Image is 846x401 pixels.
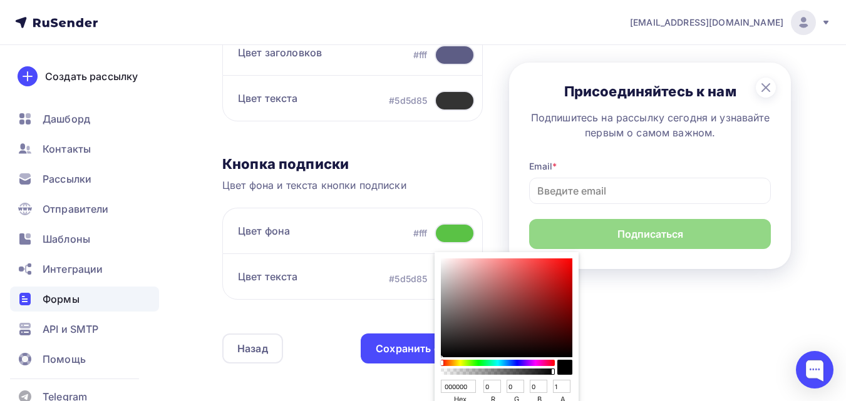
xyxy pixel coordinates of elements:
[238,91,298,111] div: Цвет текста
[10,287,159,312] a: Формы
[43,261,103,277] span: Интеграции
[557,360,572,375] div: Current color is rgba(0,0,0,1)
[529,178,771,204] input: Введите email
[630,16,783,29] span: [EMAIL_ADDRESS][DOMAIN_NAME]
[237,341,268,356] div: Назад
[10,166,159,191] a: Рассылки
[43,292,80,307] span: Формы
[529,83,771,100] h3: Присоединяйтесь к нам
[238,45,322,65] div: Цвет заголовков
[413,49,428,61] div: #fff
[43,231,90,246] span: Шаблоны
[238,223,290,243] div: Цвет фона
[389,94,427,107] div: #5d5d85
[376,342,468,356] div: Сохранить форму
[10,106,159,131] a: Дашборд
[43,141,91,156] span: Контакты
[43,201,109,216] span: Отправители
[43,111,90,126] span: Дашборд
[238,269,298,289] div: Цвет текста
[43,171,91,186] span: Рассылки
[10,196,159,221] a: Отправители
[222,155,483,173] h3: Кнопка подписки
[529,219,771,249] button: Подписаться
[45,69,138,84] div: Создать рассылку
[413,227,428,240] div: #fff
[43,352,86,367] span: Помощь
[389,273,427,285] div: #5d5d85
[43,322,98,337] span: API и SMTP
[529,110,771,140] div: Подпишитесь на рассылку сегодня и узнавайте первым о самом важном.
[10,136,159,161] a: Контакты
[529,160,771,173] div: Email
[222,178,483,193] div: Цвет фона и текста кнопки подписки
[630,10,831,35] a: [EMAIL_ADDRESS][DOMAIN_NAME]
[10,226,159,251] a: Шаблоны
